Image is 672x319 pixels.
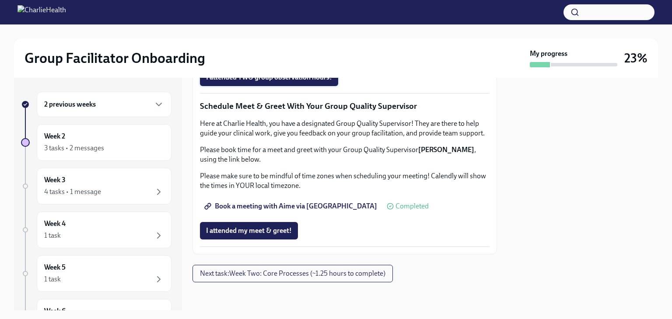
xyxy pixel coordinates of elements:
[200,119,490,138] p: Here at Charlie Health, you have a designated Group Quality Supervisor! They are there to help gu...
[21,124,171,161] a: Week 23 tasks • 2 messages
[418,146,474,154] strong: [PERSON_NAME]
[21,255,171,292] a: Week 51 task
[44,175,66,185] h6: Week 3
[21,212,171,248] a: Week 41 task
[200,269,385,278] span: Next task : Week Two: Core Processes (~1.25 hours to complete)
[24,49,205,67] h2: Group Facilitator Onboarding
[44,100,96,109] h6: 2 previous weeks
[530,49,567,59] strong: My progress
[17,5,66,19] img: CharlieHealth
[200,171,490,191] p: Please make sure to be mindful of time zones when scheduling your meeting! Calendly will show the...
[395,203,429,210] span: Completed
[44,274,61,284] div: 1 task
[200,101,490,112] p: Schedule Meet & Greet With Your Group Quality Supervisor
[37,92,171,117] div: 2 previous weeks
[44,263,66,272] h6: Week 5
[192,265,393,282] button: Next task:Week Two: Core Processes (~1.25 hours to complete)
[624,50,647,66] h3: 23%
[200,198,383,215] a: Book a meeting with Aime via [GEOGRAPHIC_DATA]
[44,143,104,153] div: 3 tasks • 2 messages
[44,306,66,316] h6: Week 6
[44,219,66,229] h6: Week 4
[44,187,101,197] div: 4 tasks • 1 message
[44,132,65,141] h6: Week 2
[44,231,61,240] div: 1 task
[200,145,490,164] p: Please book time for a meet and greet with your Group Quality Supervisor , using the link below.
[206,202,377,211] span: Book a meeting with Aime via [GEOGRAPHIC_DATA]
[200,222,298,239] button: I attended my meet & greet!
[206,226,292,235] span: I attended my meet & greet!
[21,168,171,205] a: Week 34 tasks • 1 message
